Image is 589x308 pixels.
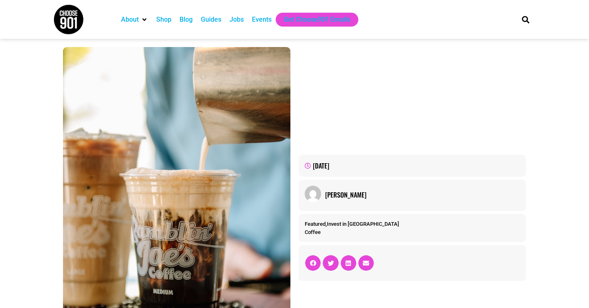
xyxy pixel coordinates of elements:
a: Jobs [229,15,244,25]
span: , [305,221,399,227]
div: About [117,13,152,27]
nav: Main nav [117,13,508,27]
a: About [121,15,139,25]
div: Share on facebook [305,255,321,271]
time: [DATE] [313,161,329,171]
div: Share on email [358,255,374,271]
a: Coffee [305,229,321,235]
div: Search [519,13,533,26]
a: [PERSON_NAME] [325,190,520,200]
a: Get Choose901 Emails [284,15,350,25]
a: Blog [180,15,193,25]
div: Share on linkedin [341,255,356,271]
a: Events [252,15,272,25]
a: Shop [156,15,171,25]
img: Picture of Rachel Taylor [305,186,321,202]
a: Featured [305,221,326,227]
div: Share on twitter [323,255,338,271]
a: Invest in [GEOGRAPHIC_DATA] [327,221,399,227]
a: Guides [201,15,221,25]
